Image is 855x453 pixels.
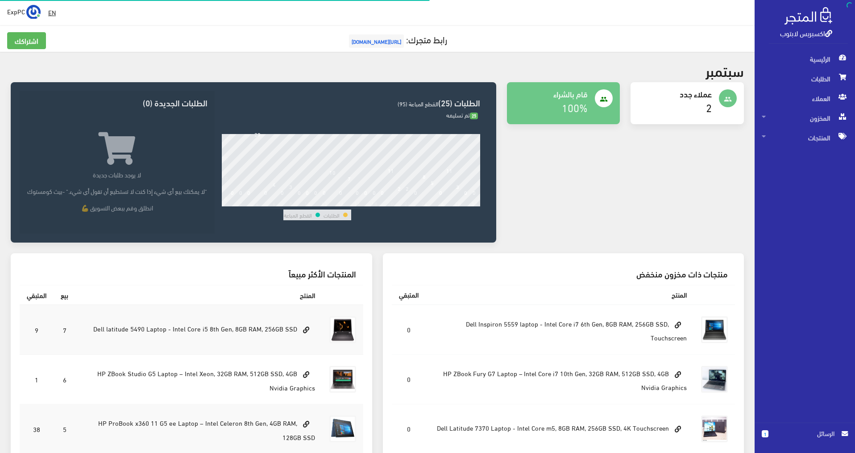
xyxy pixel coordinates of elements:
span: المخزون [762,108,848,128]
img: dell-inspiron-5559-laptop-intel-core-i7-6th-gen-8gb-ram-256gb-ssd-touchscreen.jpg [701,316,728,343]
td: 0 [392,305,426,355]
h3: الطلبات (25) [222,98,480,107]
img: . [784,7,832,25]
span: 25 [470,113,478,119]
a: ... ExpPC [7,4,41,19]
div: 20 [388,200,394,206]
div: 6 [273,200,276,206]
span: تم تسليمه [446,109,478,120]
span: الرسائل [776,428,834,438]
td: Dell Inspiron 5559 laptop - Intel Core i7 6th Gen, 8GB RAM, 256GB SSD, Touchscreen [426,305,694,355]
td: 0 [392,355,426,404]
span: الرئيسية [762,49,848,69]
p: لا يوجد طلبات جديدة [27,170,207,179]
div: 10 [304,200,311,206]
a: الرئيسية [755,49,855,69]
img: dell-latitude-5490-laptop-intel-core-i5-8th-gen-8gb-ram-256gb-ssd.png [329,316,356,343]
a: الطلبات [755,69,855,88]
iframe: Drift Widget Chat Controller [11,392,45,426]
td: 6 [54,355,75,404]
div: 12 [321,200,328,206]
u: EN [48,7,56,18]
th: المنتج [75,285,322,305]
a: 100% [562,97,588,117]
div: 22 [404,200,411,206]
div: 16 [354,200,361,206]
a: رابط متجرك:[URL][DOMAIN_NAME] [347,31,447,47]
a: العملاء [755,88,855,108]
div: 29 [254,130,261,138]
span: العملاء [762,88,848,108]
img: hp-probook-g5-11-x360-ee.jpg [329,415,356,442]
h3: المنتجات الأكثر مبيعاً [27,269,356,278]
a: اشتراكك [7,32,46,49]
th: المتبقي [392,285,426,305]
span: ExpPC [7,6,25,17]
p: "لا يمكنك بيع أي شيء إذا كنت لا تستطيع أن تقول أي شيء." -بيث كومستوك [27,186,207,196]
span: القطع المباعة (95) [398,98,438,109]
td: 7 [54,305,75,355]
div: 18 [371,200,378,206]
a: 1 الرسائل [762,428,848,448]
th: المنتج [426,285,694,305]
h2: سبتمبر [706,63,744,78]
th: المتبقي [20,285,54,305]
a: المخزون [755,108,855,128]
div: 28 [455,200,461,206]
img: hp-zbook-studio-g5-laptop-intel-xeon-32gb-ram-512gb-ssd-4gb-nvidia-graphics.jpg [329,366,356,393]
i: people [724,95,732,103]
td: HP ZBook Studio G5 Laptop – Intel Xeon, 32GB RAM, 512GB SSD, 4GB Nvidia Graphics [75,355,322,404]
span: [URL][DOMAIN_NAME] [349,34,404,48]
div: 30 [471,200,477,206]
img: dell-latitude-7370-laptop-intel-core-m5-8gb-ram-256gb-ssd-4k-touchscreen.jpg [701,415,728,442]
td: القطع المباعة [283,210,312,220]
img: hp-zbook-fury-g7-laptop-intel-core-i7-10th-gen-32gb-ram-512gb-ssd-4gb-nvidia-graphics.jpg [701,366,728,393]
td: 1 [20,355,54,404]
a: اكسبريس لابتوب [780,26,832,39]
td: Dell latitude 5490 Laptop - Intel Core i5 8th Gen, 8GB RAM, 256GB SSD [75,305,322,355]
i: people [600,95,608,103]
span: 1 [762,430,768,437]
h4: قام بالشراء [514,89,588,98]
span: المنتجات [762,128,848,147]
div: 2 [239,200,242,206]
td: HP ZBook Fury G7 Laptop – Intel Core i7 10th Gen, 32GB RAM, 512GB SSD, 4GB Nvidia Graphics [426,355,694,404]
div: 14 [338,200,344,206]
div: 26 [438,200,444,206]
td: 9 [20,305,54,355]
h3: الطلبات الجديدة (0) [27,98,207,107]
td: الطلبات [323,210,340,220]
div: 8 [289,200,292,206]
a: 2 [706,97,712,117]
div: 24 [421,200,427,206]
a: EN [45,4,59,21]
h3: منتجات ذات مخزون منخفض [399,269,728,278]
img: ... [26,5,41,19]
th: بيع [54,285,75,305]
p: انطلق وقم ببعض التسويق 💪 [27,203,207,212]
span: الطلبات [762,69,848,88]
a: المنتجات [755,128,855,147]
div: 4 [256,200,259,206]
h4: عملاء جدد [638,89,712,98]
